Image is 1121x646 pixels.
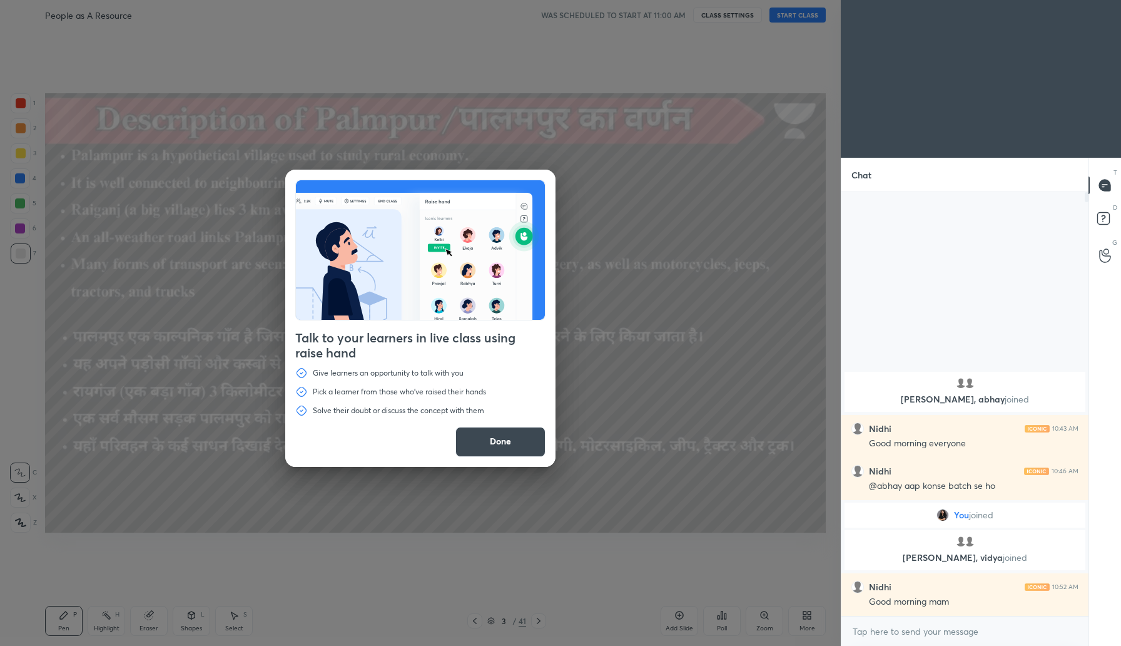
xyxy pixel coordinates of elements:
[936,509,949,521] img: 5a77a23054704c85928447797e7c5680.jpg
[1112,238,1117,247] p: G
[851,465,864,478] img: default.png
[869,438,1078,450] div: Good morning everyone
[969,510,993,520] span: joined
[1113,203,1117,212] p: D
[963,377,976,389] img: default.png
[869,596,1078,608] div: Good morning mam
[869,466,891,477] h6: Nidhi
[455,427,545,457] button: Done
[841,369,1088,616] div: grid
[296,180,545,320] img: preRahAdop.42c3ea74.svg
[1052,468,1078,475] div: 10:46 AM
[1025,583,1050,591] img: iconic-light.a09c19a4.png
[963,535,976,548] img: default.png
[841,158,881,192] p: Chat
[954,510,969,520] span: You
[313,368,464,378] p: Give learners an opportunity to talk with you
[313,387,486,397] p: Pick a learner from those who've raised their hands
[1025,425,1050,433] img: iconic-light.a09c19a4.png
[313,406,484,416] p: Solve their doubt or discuss the concept with them
[869,480,1078,493] div: @abhay aap konse batch se ho
[955,535,967,548] img: default.png
[955,377,967,389] img: default.png
[869,582,891,593] h6: Nidhi
[851,581,864,593] img: default.png
[1052,425,1078,433] div: 10:43 AM
[1052,583,1078,591] div: 10:52 AM
[852,394,1078,404] p: [PERSON_NAME], abhay
[851,423,864,435] img: default.png
[1003,551,1027,563] span: joined
[852,553,1078,563] p: [PERSON_NAME], vidya
[869,423,891,434] h6: Nidhi
[1113,168,1117,177] p: T
[295,331,545,361] h4: Talk to your learners in live class using raise hand
[1005,393,1029,405] span: joined
[1024,468,1049,475] img: iconic-light.a09c19a4.png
